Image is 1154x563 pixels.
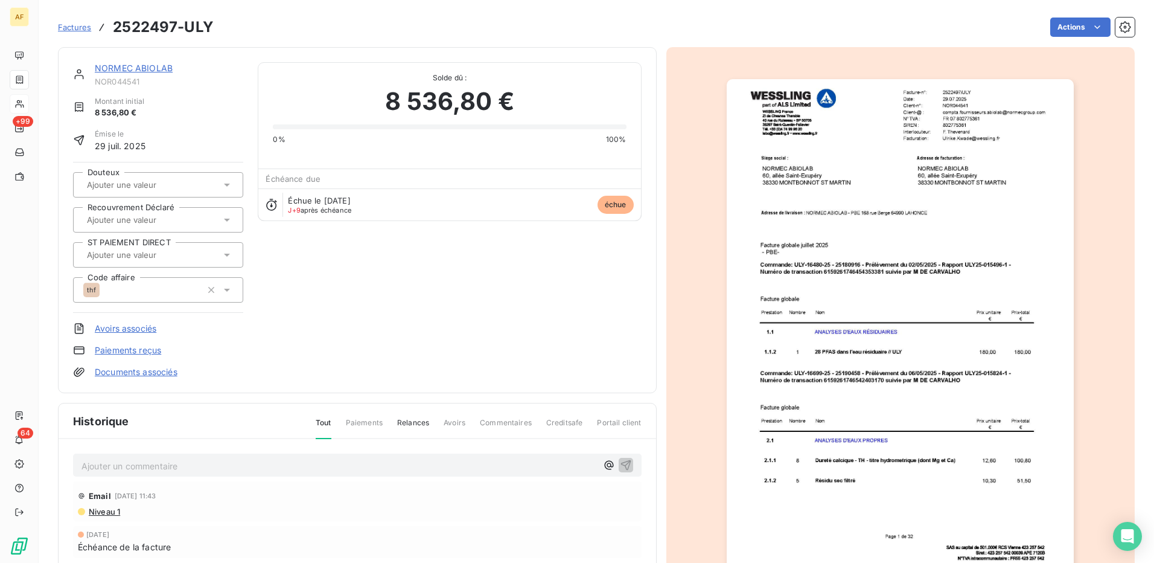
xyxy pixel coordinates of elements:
span: +99 [13,116,33,127]
span: Montant initial [95,96,144,107]
span: Commentaires [480,417,532,438]
span: 0% [273,134,285,145]
span: Historique [73,413,129,429]
span: Échue le [DATE] [288,196,350,205]
span: Avoirs [444,417,465,438]
span: Portail client [597,417,641,438]
span: Email [89,491,111,501]
a: NORMEC ABIOLAB [95,63,173,73]
span: thf [87,286,96,294]
h3: 2522497-ULY [113,16,214,38]
span: J+9 [288,206,300,214]
img: Logo LeanPay [10,536,29,556]
a: Avoirs associés [95,323,156,335]
span: 29 juil. 2025 [95,140,145,152]
span: après échéance [288,207,351,214]
span: Émise le [95,129,145,140]
a: Factures [58,21,91,33]
div: Open Intercom Messenger [1113,522,1142,551]
span: NOR044541 [95,77,243,86]
span: Paiements [346,417,383,438]
span: échue [598,196,634,214]
span: Niveau 1 [88,507,120,516]
a: Documents associés [95,366,177,378]
span: [DATE] [86,531,109,538]
span: 64 [18,428,33,439]
span: Factures [58,22,91,32]
button: Actions [1050,18,1111,37]
span: Échéance de la facture [78,541,171,553]
span: 8 536,80 € [385,83,514,120]
span: [DATE] 11:43 [115,492,156,500]
input: Ajouter une valeur [86,249,207,260]
span: Relances [397,417,429,438]
input: Ajouter une valeur [86,179,207,190]
span: Creditsafe [546,417,583,438]
span: Tout [316,417,331,439]
input: Ajouter une valeur [86,214,207,225]
span: 8 536,80 € [95,107,144,119]
span: Solde dû : [273,72,626,83]
span: Échéance due [266,174,320,184]
span: 100% [606,134,626,145]
div: AF [10,7,29,27]
a: Paiements reçus [95,344,161,356]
